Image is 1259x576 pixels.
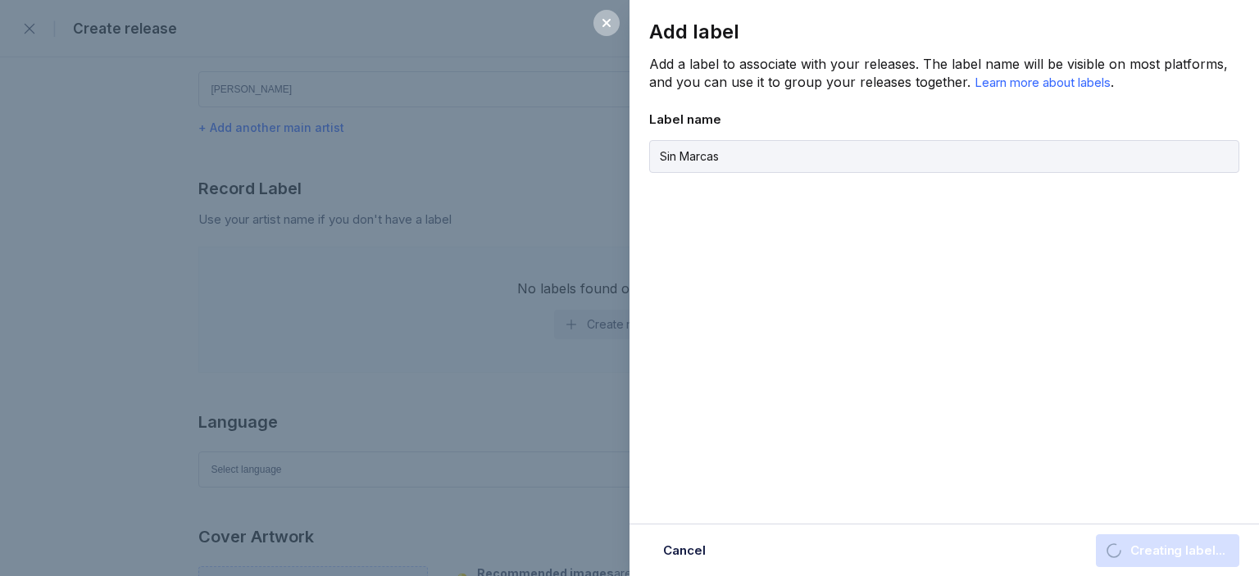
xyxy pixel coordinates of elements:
span: Learn more about labels [975,75,1111,90]
div: Add label [649,20,1239,43]
button: Cancel [649,534,720,567]
input: E.g Acme Records [649,140,1239,173]
div: Add a label to associate with your releases. The label name will be visible on most platforms, an... [649,55,1239,92]
div: Cancel [663,542,706,559]
div: Label name [649,111,1239,127]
